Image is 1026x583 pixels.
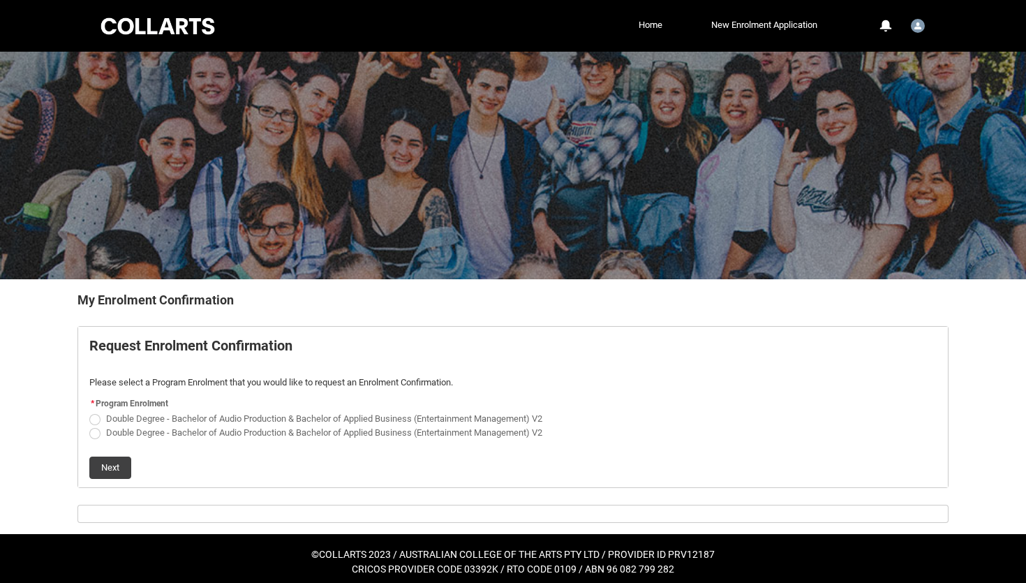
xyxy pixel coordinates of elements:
a: Home [635,15,666,36]
b: Request Enrolment Confirmation [89,337,292,354]
abbr: required [91,399,94,408]
span: Double Degree - Bachelor of Audio Production & Bachelor of Applied Business (Entertainment Manage... [106,413,542,424]
button: Next [89,457,131,479]
article: REDU_Generate_Enrolment_Confirmation flow [77,326,949,488]
button: User Profile Student.mcannel.20241634 [907,13,928,36]
img: Student.mcannel.20241634 [911,19,925,33]
b: My Enrolment Confirmation [77,293,234,307]
span: Double Degree - Bachelor of Audio Production & Bachelor of Applied Business (Entertainment Manage... [106,427,542,438]
a: New Enrolment Application [708,15,821,36]
span: Program Enrolment [96,399,168,408]
p: Please select a Program Enrolment that you would like to request an Enrolment Confirmation. [89,376,937,390]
